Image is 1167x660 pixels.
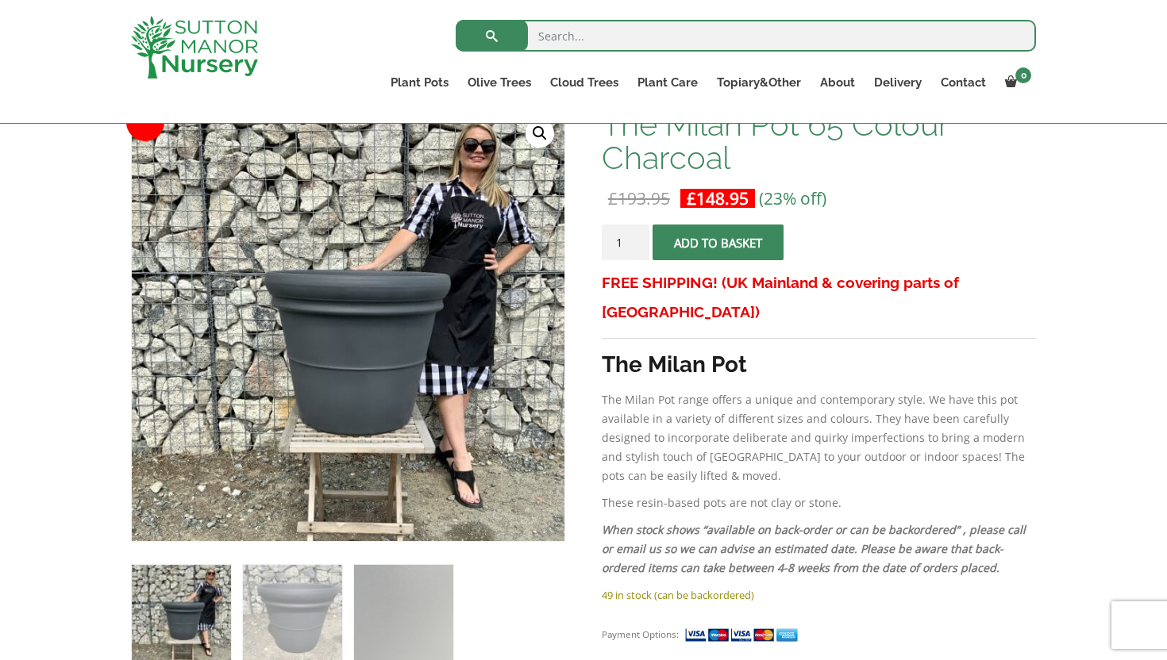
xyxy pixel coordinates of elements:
img: logo [131,16,258,79]
bdi: 148.95 [687,187,749,209]
h3: FREE SHIPPING! (UK Mainland & covering parts of [GEOGRAPHIC_DATA]) [602,268,1036,327]
a: Olive Trees [458,71,541,94]
strong: The Milan Pot [602,351,747,378]
span: 0 [1015,67,1031,83]
a: Cloud Trees [541,71,628,94]
a: Topiary&Other [707,71,811,94]
em: When stock shows “available on back-order or can be backordered” , please call or email us so we ... [602,522,1026,575]
p: These resin-based pots are not clay or stone. [602,493,1036,512]
img: payment supported [684,627,803,643]
h1: The Milan Pot 65 Colour Charcoal [602,108,1036,175]
span: (23% off) [759,187,826,209]
a: About [811,71,865,94]
a: Contact [931,71,996,94]
a: 0 [996,71,1036,94]
input: Product quantity [602,224,649,260]
a: View full-screen image gallery [526,119,554,148]
span: £ [608,187,618,209]
bdi: 193.95 [608,187,670,209]
p: 49 in stock (can be backordered) [602,585,1036,604]
small: Payment Options: [602,628,679,640]
button: Add to basket [653,224,784,260]
p: The Milan Pot range offers a unique and contemporary style. We have this pot available in a varie... [602,390,1036,485]
a: Delivery [865,71,931,94]
input: Search... [456,20,1036,52]
a: Plant Pots [381,71,458,94]
a: Plant Care [628,71,707,94]
span: £ [687,187,696,209]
